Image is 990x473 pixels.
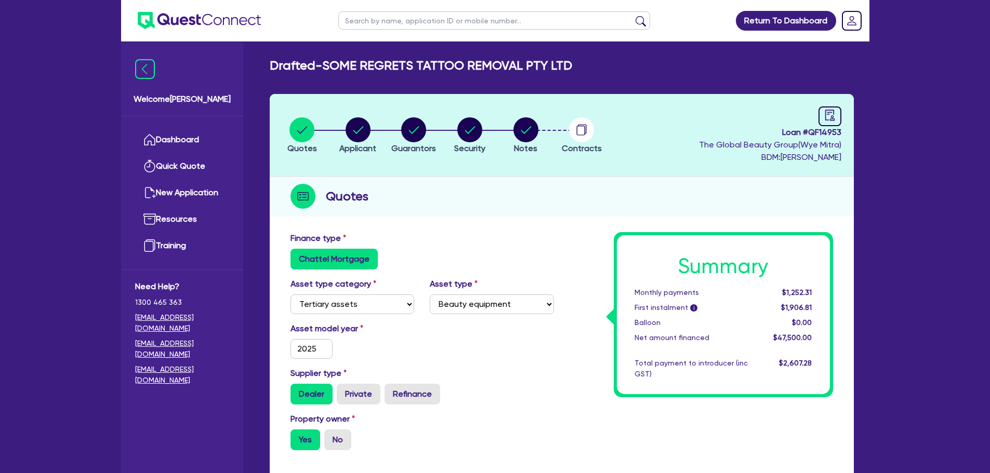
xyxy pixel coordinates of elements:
[135,206,229,233] a: Resources
[291,429,320,450] label: Yes
[561,117,602,155] button: Contracts
[337,384,380,404] label: Private
[627,332,756,343] div: Net amount financed
[779,359,812,367] span: $2,607.28
[627,287,756,298] div: Monthly payments
[782,288,812,296] span: $1,252.31
[454,117,486,155] button: Security
[838,7,865,34] a: Dropdown toggle
[338,11,650,30] input: Search by name, application ID or mobile number...
[391,143,436,153] span: Guarantors
[291,184,315,209] img: step-icon
[454,143,485,153] span: Security
[134,93,231,105] span: Welcome [PERSON_NAME]
[339,143,376,153] span: Applicant
[291,413,355,425] label: Property owner
[291,278,376,290] label: Asset type category
[287,117,318,155] button: Quotes
[635,254,812,279] h1: Summary
[270,58,572,73] h2: Drafted - SOME REGRETS TATTOO REMOVAL PTY LTD
[627,302,756,313] div: First instalment
[819,106,841,126] a: audit
[699,126,841,139] span: Loan # QF14953
[291,232,346,245] label: Finance type
[135,153,229,180] a: Quick Quote
[143,160,156,172] img: quick-quote
[138,12,261,29] img: quest-connect-logo-blue
[699,151,841,164] span: BDM: [PERSON_NAME]
[135,338,229,360] a: [EMAIL_ADDRESS][DOMAIN_NAME]
[135,59,155,79] img: icon-menu-close
[143,186,156,199] img: new-application
[562,143,602,153] span: Contracts
[135,180,229,206] a: New Application
[792,318,812,327] span: $0.00
[143,213,156,225] img: resources
[699,140,841,150] span: The Global Beauty Group ( Wye​​​​ Mitra )
[135,127,229,153] a: Dashboard
[430,278,478,290] label: Asset type
[627,317,756,328] div: Balloon
[781,303,812,312] span: $1,906.81
[690,304,697,312] span: i
[514,143,537,153] span: Notes
[513,117,539,155] button: Notes
[287,143,317,153] span: Quotes
[339,117,377,155] button: Applicant
[143,239,156,252] img: training
[291,367,347,380] label: Supplier type
[385,384,440,404] label: Refinance
[135,364,229,386] a: [EMAIL_ADDRESS][DOMAIN_NAME]
[135,297,229,308] span: 1300 465 363
[627,358,756,380] div: Total payment to introducer (inc GST)
[135,233,229,259] a: Training
[135,280,229,293] span: Need Help?
[824,110,836,121] span: audit
[291,249,378,269] label: Chattel Mortgage
[391,117,437,155] button: Guarantors
[291,384,333,404] label: Dealer
[736,11,836,31] a: Return To Dashboard
[135,312,229,334] a: [EMAIL_ADDRESS][DOMAIN_NAME]
[326,187,368,206] h2: Quotes
[324,429,351,450] label: No
[283,322,423,335] label: Asset model year
[773,333,812,342] span: $47,500.00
